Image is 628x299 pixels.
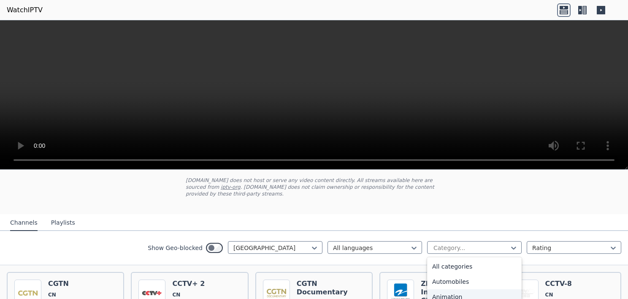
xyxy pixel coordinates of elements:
a: iptv-org [221,184,241,190]
button: Channels [10,215,38,231]
h6: CGTN [48,280,116,288]
label: Show Geo-blocked [148,244,203,252]
div: Automobiles [427,274,522,289]
button: Playlists [51,215,75,231]
h6: CCTV+ 2 [172,280,209,288]
h6: CGTN Documentary [297,280,365,296]
a: WatchIPTV [7,5,43,15]
div: All categories [427,259,522,274]
span: CN [545,291,553,298]
span: CN [48,291,56,298]
h6: CCTV-8 [545,280,582,288]
p: [DOMAIN_NAME] does not host or serve any video content directly. All streams available here are s... [186,177,442,197]
span: CN [172,291,180,298]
